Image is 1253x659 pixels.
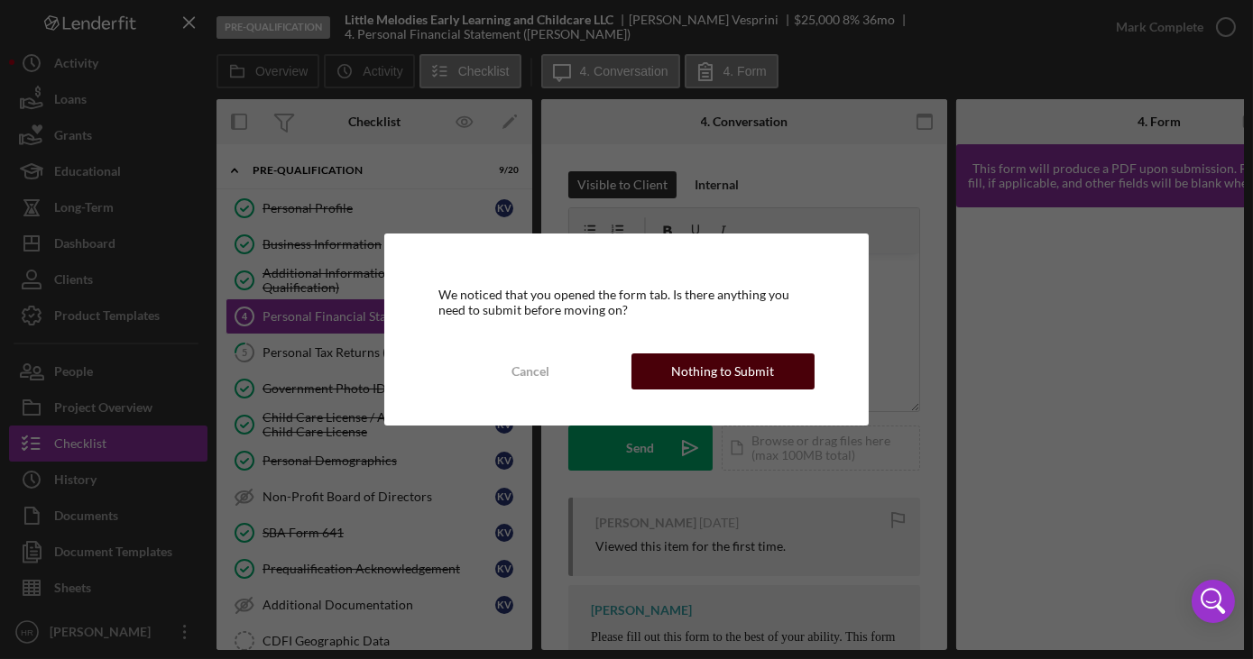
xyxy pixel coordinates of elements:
[631,353,815,389] button: Nothing to Submit
[671,353,774,389] div: Nothing to Submit
[438,288,815,316] div: We noticed that you opened the form tab. Is there anything you need to submit before moving on?
[1192,580,1235,623] div: Open Intercom Messenger
[511,353,549,389] div: Cancel
[438,353,622,389] button: Cancel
